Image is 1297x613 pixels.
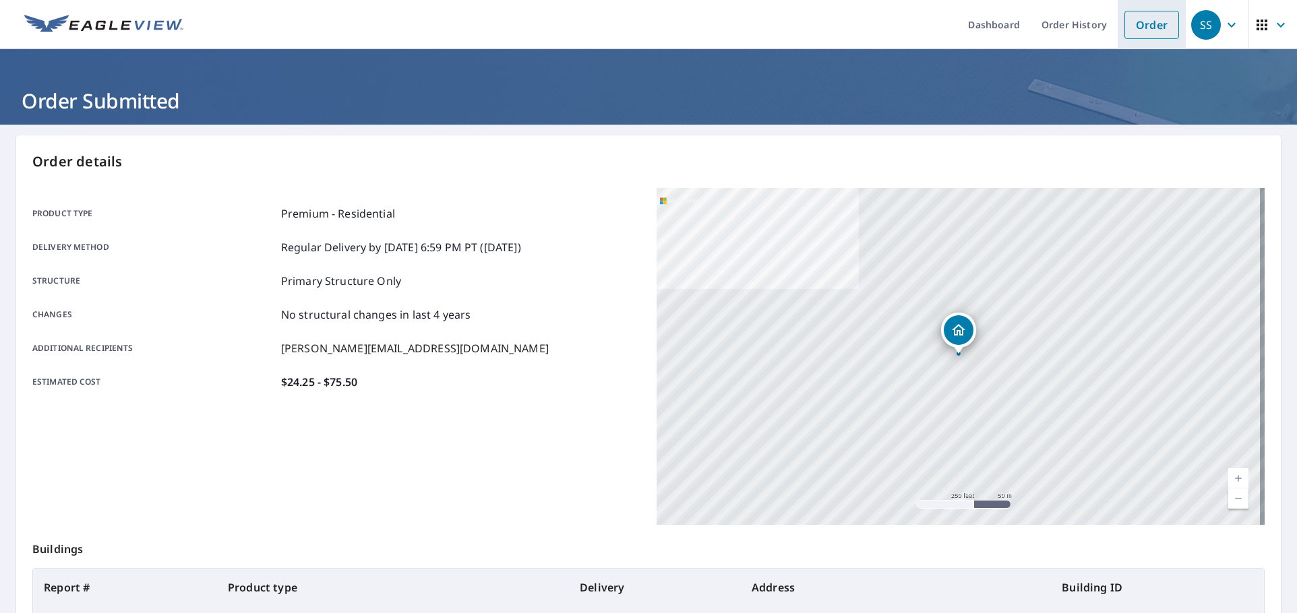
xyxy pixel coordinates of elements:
[281,374,357,390] p: $24.25 - $75.50
[1228,468,1248,488] a: Current Level 17, Zoom In
[217,569,569,606] th: Product type
[32,525,1265,568] p: Buildings
[16,87,1281,115] h1: Order Submitted
[32,374,276,390] p: Estimated cost
[281,340,549,356] p: [PERSON_NAME][EMAIL_ADDRESS][DOMAIN_NAME]
[32,273,276,289] p: Structure
[941,313,976,354] div: Dropped pin, building 1, Residential property, 1404 N Union St Decatur, IL 62526
[32,239,276,255] p: Delivery method
[569,569,741,606] th: Delivery
[33,569,217,606] th: Report #
[32,306,276,323] p: Changes
[32,152,1265,172] p: Order details
[281,306,471,323] p: No structural changes in last 4 years
[32,340,276,356] p: Additional recipients
[741,569,1051,606] th: Address
[32,205,276,222] p: Product type
[281,239,521,255] p: Regular Delivery by [DATE] 6:59 PM PT ([DATE])
[1051,569,1264,606] th: Building ID
[1228,488,1248,509] a: Current Level 17, Zoom Out
[1191,10,1221,40] div: SS
[281,273,401,289] p: Primary Structure Only
[24,15,183,35] img: EV Logo
[1124,11,1179,39] a: Order
[281,205,395,222] p: Premium - Residential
